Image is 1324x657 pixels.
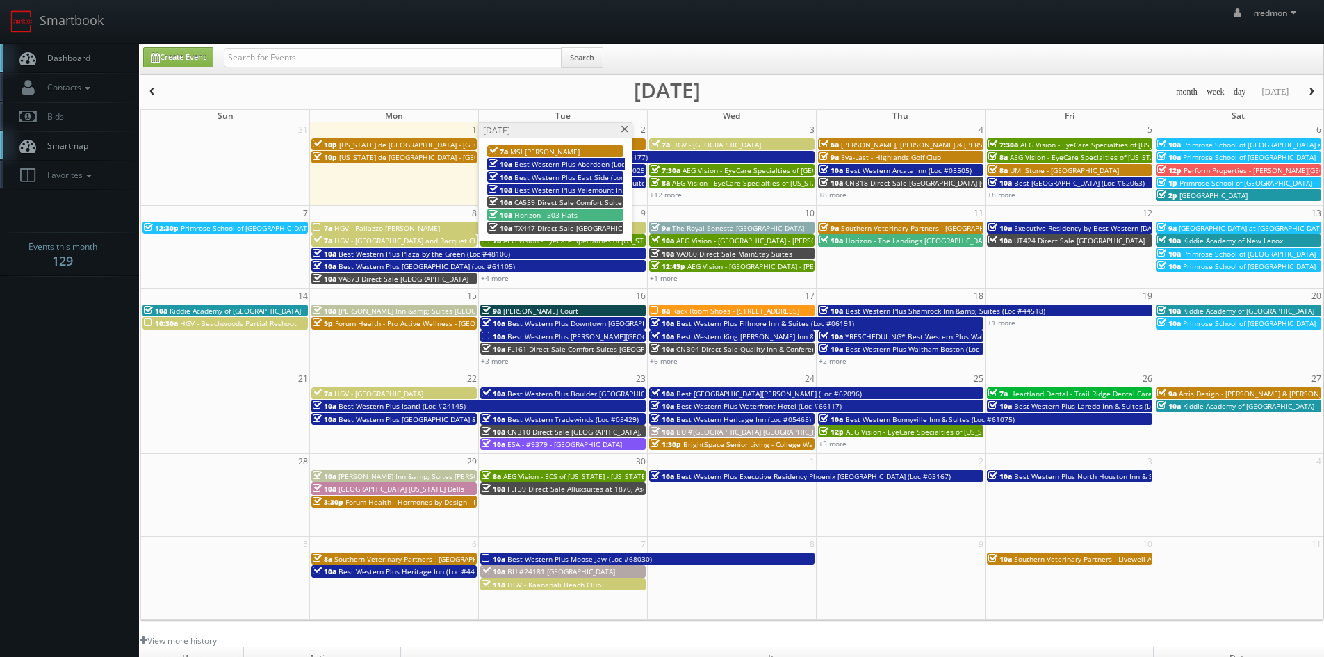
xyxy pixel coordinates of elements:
[507,344,725,354] span: FL161 Direct Sale Comfort Suites [GEOGRAPHIC_DATA] Downtown
[334,389,423,398] span: HGV - [GEOGRAPHIC_DATA]
[988,178,1012,188] span: 10a
[482,484,505,494] span: 10a
[977,122,985,137] span: 4
[676,332,883,341] span: Best Western King [PERSON_NAME] Inn & Suites (Loc #62106)
[1157,190,1177,200] span: 2p
[651,344,674,354] span: 10a
[313,318,333,328] span: 5p
[1179,190,1248,200] span: [GEOGRAPHIC_DATA]
[1141,537,1154,551] span: 10
[313,567,336,576] span: 10a
[507,567,615,576] span: BU #24181 [GEOGRAPHIC_DATA]
[651,471,674,481] span: 10a
[635,454,647,469] span: 30
[819,306,843,316] span: 10a
[507,580,601,590] span: HGV - Kaanapali Beach Club
[845,178,1047,188] span: CNB18 Direct Sale [GEOGRAPHIC_DATA]-[GEOGRAPHIC_DATA]
[651,261,685,271] span: 12:45p
[819,439,847,448] a: +3 more
[819,356,847,366] a: +2 more
[819,223,839,233] span: 9a
[1010,389,1152,398] span: Heartland Dental - Trail Ridge Dental Care
[676,344,848,354] span: CNB04 Direct Sale Quality Inn & Conference Center
[481,356,509,366] a: +3 more
[650,273,678,283] a: +1 more
[639,122,647,137] span: 2
[1257,83,1293,101] button: [DATE]
[297,454,309,469] span: 28
[672,306,799,316] span: Rack Room Shoes - [STREET_ADDRESS]
[651,306,670,316] span: 8a
[489,147,508,156] span: 7a
[1183,318,1316,328] span: Primrose School of [GEOGRAPHIC_DATA]
[1232,110,1245,122] span: Sat
[313,497,343,507] span: 3:30p
[676,401,842,411] span: Best Western Plus Waterfront Hotel (Loc #66117)
[482,580,505,590] span: 11a
[1141,371,1154,386] span: 26
[1146,122,1154,137] span: 5
[819,427,844,437] span: 12p
[218,110,234,122] span: Sun
[977,537,985,551] span: 9
[1157,223,1177,233] span: 9a
[819,236,843,245] span: 10a
[335,318,527,328] span: Forum Health - Pro Active Wellness - [GEOGRAPHIC_DATA]
[1157,306,1181,316] span: 10a
[651,249,674,259] span: 10a
[302,537,309,551] span: 5
[819,190,847,200] a: +8 more
[1020,140,1260,149] span: AEG Vision - EyeCare Specialties of [US_STATE] – [PERSON_NAME] Vision
[1157,389,1177,398] span: 9a
[988,554,1012,564] span: 10a
[40,169,95,181] span: Favorites
[672,223,804,233] span: The Royal Sonesta [GEOGRAPHIC_DATA]
[635,371,647,386] span: 23
[1183,249,1316,259] span: Primrose School of [GEOGRAPHIC_DATA]
[1310,537,1323,551] span: 11
[808,122,816,137] span: 3
[1157,152,1181,162] span: 10a
[313,223,332,233] span: 7a
[313,274,336,284] span: 10a
[972,371,985,386] span: 25
[1183,261,1316,271] span: Primrose School of [GEOGRAPHIC_DATA]
[313,414,336,424] span: 10a
[483,124,510,136] span: [DATE]
[1010,165,1119,175] span: UMI Stone - [GEOGRAPHIC_DATA]
[334,236,484,245] span: HGV - [GEOGRAPHIC_DATA] and Racquet Club
[345,497,543,507] span: Forum Health - Hormones by Design - New Braunfels Clinic
[482,471,501,481] span: 8a
[988,401,1012,411] span: 10a
[1229,83,1251,101] button: day
[489,197,512,207] span: 10a
[144,318,178,328] span: 10:30a
[503,306,578,316] span: [PERSON_NAME] Court
[140,635,217,647] a: View more history
[482,427,505,437] span: 10a
[651,414,674,424] span: 10a
[1157,178,1177,188] span: 1p
[338,306,523,316] span: [PERSON_NAME] Inn &amp; Suites [GEOGRAPHIC_DATA]
[313,484,336,494] span: 10a
[803,289,816,303] span: 17
[672,140,761,149] span: HGV - [GEOGRAPHIC_DATA]
[302,206,309,220] span: 7
[687,261,886,271] span: AEG Vision - [GEOGRAPHIC_DATA] - [PERSON_NAME] Cypress
[40,52,90,64] span: Dashboard
[471,122,478,137] span: 1
[144,223,179,233] span: 12:30p
[1157,401,1181,411] span: 10a
[555,110,571,122] span: Tue
[988,165,1008,175] span: 8a
[1157,236,1181,245] span: 10a
[313,401,336,411] span: 10a
[313,236,332,245] span: 7a
[1157,261,1181,271] span: 10a
[651,236,674,245] span: 10a
[144,306,167,316] span: 10a
[1014,223,1207,233] span: Executive Residency by Best Western [DATE] (Loc #44764)
[651,140,670,149] span: 7a
[1157,249,1181,259] span: 10a
[651,427,674,437] span: 10a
